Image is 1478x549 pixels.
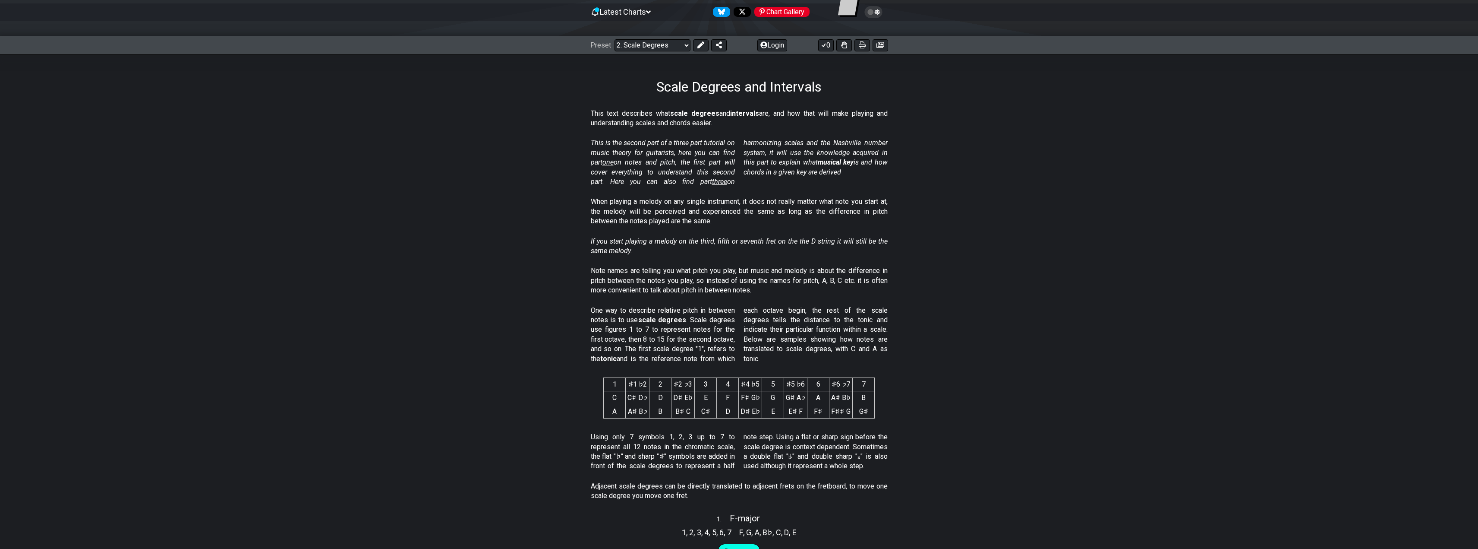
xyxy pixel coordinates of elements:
td: B [853,391,875,405]
span: , [701,527,705,538]
span: , [789,527,792,538]
button: Share Preset [711,39,727,51]
button: Print [854,39,870,51]
td: E [762,405,784,418]
th: 5 [762,378,784,391]
section: Scale pitch classes [735,524,800,538]
span: Latest Charts [600,7,646,16]
strong: musical key [818,158,854,166]
strong: intervals [730,109,759,117]
span: B♭ [763,527,772,538]
span: 7 [727,527,731,538]
span: 1 . [717,515,730,524]
p: When playing a melody on any single instrument, it does not really matter what note you start at,... [591,197,888,226]
span: 4 [704,527,709,538]
em: This is the second part of a three part tutorial on music theory for guitarists, here you can fin... [591,139,888,186]
span: three [712,178,727,186]
a: Follow #fretflip at Bluesky [709,7,730,17]
th: 2 [649,378,671,391]
td: D [649,391,671,405]
button: Create image [873,39,888,51]
td: A [604,405,626,418]
span: , [686,527,690,538]
p: Adjacent scale degrees can be directly translated to adjacent frets on the fretboard, to move one... [591,482,888,501]
strong: scale degrees [638,316,687,324]
span: one [602,158,614,166]
td: C♯ [695,405,717,418]
p: This text describes what and are, and how that will make playing and understanding scales and cho... [591,109,888,128]
td: E [695,391,717,405]
th: ♯4 ♭5 [739,378,762,391]
span: , [693,527,697,538]
a: #fretflip at Pinterest [751,7,810,17]
em: If you start playing a melody on the third, fifth or seventh fret on the the D string it will sti... [591,237,888,255]
th: 4 [717,378,739,391]
span: G [746,527,751,538]
th: 3 [695,378,717,391]
span: 5 [712,527,716,538]
span: 6 [719,527,724,538]
td: B [649,405,671,418]
td: C [604,391,626,405]
button: Toggle Dexterity for all fretkits [836,39,852,51]
th: ♯6 ♭7 [829,378,853,391]
span: , [781,527,785,538]
span: Toggle light / dark theme [869,8,879,16]
span: , [709,527,712,538]
td: B♯ C [671,405,695,418]
span: F - major [730,513,760,524]
th: ♯5 ♭6 [784,378,807,391]
span: Preset [590,41,611,49]
a: Follow #fretflip at X [730,7,751,17]
button: Login [757,39,787,51]
p: Using only 7 symbols 1, 2, 3 up to 7 to represent all 12 notes in the chromatic scale, the flat "... [591,432,888,471]
td: F♯♯ G [829,405,853,418]
td: G [762,391,784,405]
td: F [717,391,739,405]
td: A♯ B♭ [626,405,649,418]
span: , [743,527,747,538]
p: Note names are telling you what pitch you play, but music and melody is about the difference in p... [591,266,888,295]
span: , [751,527,755,538]
td: E♯ F [784,405,807,418]
button: Edit Preset [693,39,709,51]
td: D [717,405,739,418]
td: A♯ B♭ [829,391,853,405]
td: D♯ E♭ [671,391,695,405]
h1: Scale Degrees and Intervals [656,79,822,95]
div: Chart Gallery [754,7,810,17]
span: F [739,527,743,538]
span: , [724,527,727,538]
strong: scale degrees [670,109,719,117]
strong: tonic [600,355,617,363]
td: A [807,391,829,405]
td: F♯ G♭ [739,391,762,405]
td: G♯ [853,405,875,418]
span: 2 [689,527,693,538]
section: Scale pitch classes [678,524,735,538]
span: , [716,527,720,538]
span: C [776,527,781,538]
span: D [784,527,789,538]
span: 1 [682,527,686,538]
td: C♯ D♭ [626,391,649,405]
th: 7 [853,378,875,391]
th: ♯1 ♭2 [626,378,649,391]
td: D♯ E♭ [739,405,762,418]
p: One way to describe relative pitch in between notes is to use . Scale degrees use figures 1 to 7 ... [591,306,888,364]
select: Preset [615,39,690,51]
span: , [772,527,776,538]
span: , [759,527,763,538]
button: 0 [818,39,834,51]
span: E [792,527,797,538]
td: F♯ [807,405,829,418]
th: 1 [604,378,626,391]
td: G♯ A♭ [784,391,807,405]
span: 3 [697,527,701,538]
th: 6 [807,378,829,391]
span: A [755,527,759,538]
th: ♯2 ♭3 [671,378,695,391]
